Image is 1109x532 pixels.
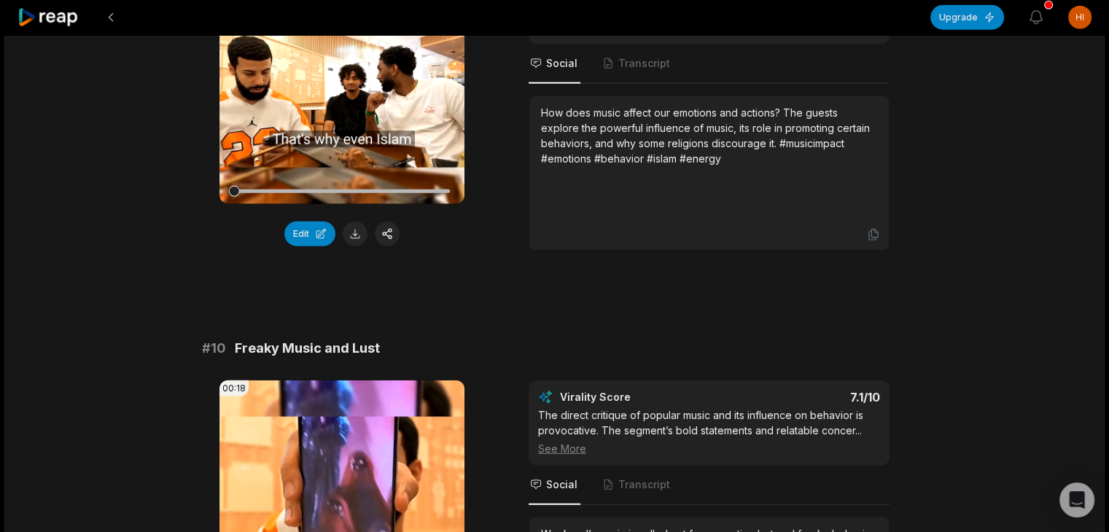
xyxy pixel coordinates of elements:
[202,338,226,359] span: # 10
[538,441,880,456] div: See More
[1059,482,1094,517] div: Open Intercom Messenger
[529,44,890,84] nav: Tabs
[546,56,577,71] span: Social
[618,56,670,71] span: Transcript
[538,407,880,456] div: The direct critique of popular music and its influence on behavior is provocative. The segment’s ...
[930,5,1004,30] button: Upgrade
[724,390,881,404] div: 7.1 /10
[560,390,717,404] div: Virality Score
[529,466,890,505] nav: Tabs
[235,338,380,359] span: Freaky Music and Lust
[541,105,877,166] div: How does music affect our emotions and actions? The guests explore the powerful influence of musi...
[618,477,670,492] span: Transcript
[284,222,335,246] button: Edit
[546,477,577,492] span: Social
